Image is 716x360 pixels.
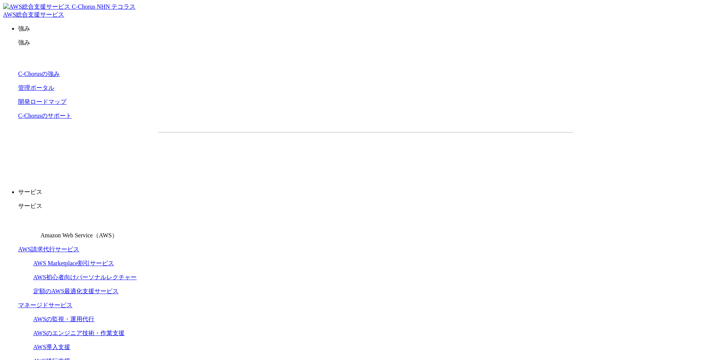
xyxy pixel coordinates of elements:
a: 資料を請求する [240,145,362,163]
a: 管理ポータル [18,85,54,91]
img: AWS総合支援サービス C-Chorus [3,3,95,11]
a: C-Chorusのサポート [18,112,72,119]
a: AWS Marketplace割引サービス [33,260,114,266]
p: 強み [18,25,713,33]
span: Amazon Web Service（AWS） [40,232,118,238]
a: AWS導入支援 [33,344,70,350]
a: AWS初心者向けパーソナルレクチャー [33,274,137,280]
a: マネージドサービス [18,302,72,308]
a: AWSのエンジニア技術・作業支援 [33,330,125,336]
a: AWS請求代行サービス [18,246,79,252]
p: サービス [18,202,713,210]
a: AWSの監視・運用代行 [33,316,94,322]
p: サービス [18,188,713,196]
a: 開発ロードマップ [18,98,66,105]
p: 強み [18,39,713,47]
a: 定額のAWS最適化支援サービス [33,288,119,294]
img: Amazon Web Service（AWS） [18,216,39,237]
a: まずは相談する [370,145,491,163]
a: AWS総合支援サービス C-Chorus NHN テコラスAWS総合支援サービス [3,3,136,18]
a: C-Chorusの強み [18,71,60,77]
